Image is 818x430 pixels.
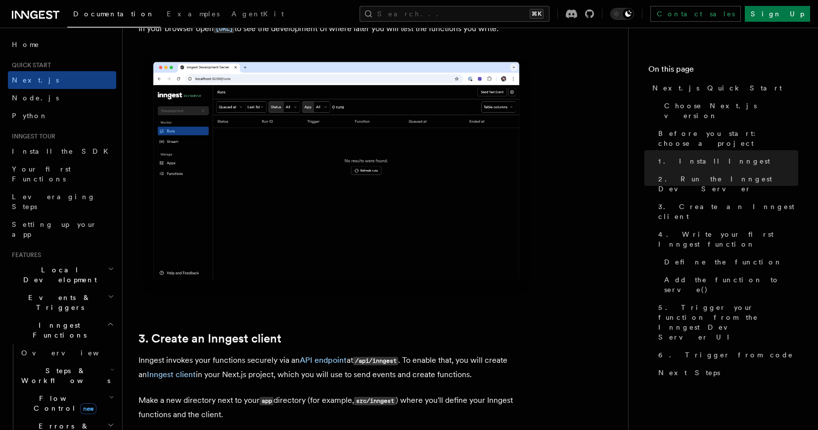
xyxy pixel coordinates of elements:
[658,302,798,342] span: 5. Trigger your function from the Inngest Dev Server UI
[354,397,396,405] code: src/inngest
[654,198,798,225] a: 3. Create an Inngest client
[8,132,55,140] span: Inngest tour
[664,257,782,267] span: Define the function
[648,79,798,97] a: Next.js Quick Start
[650,6,741,22] a: Contact sales
[12,76,59,84] span: Next.js
[8,293,108,312] span: Events & Triggers
[138,332,281,345] a: 3. Create an Inngest client
[654,299,798,346] a: 5. Trigger your function from the Inngest Dev Server UI
[658,368,720,378] span: Next Steps
[654,225,798,253] a: 4. Write your first Inngest function
[660,271,798,299] a: Add the function to serve()
[530,9,544,19] kbd: ⌘K
[8,316,116,344] button: Inngest Functions
[12,193,95,211] span: Leveraging Steps
[8,320,107,340] span: Inngest Functions
[231,10,284,18] span: AgentKit
[167,10,220,18] span: Examples
[12,94,59,102] span: Node.js
[21,349,123,357] span: Overview
[654,152,798,170] a: 1. Install Inngest
[652,83,782,93] span: Next.js Quick Start
[17,393,109,413] span: Flow Control
[654,364,798,382] a: Next Steps
[8,160,116,188] a: Your first Functions
[654,170,798,198] a: 2. Run the Inngest Dev Server
[8,215,116,243] a: Setting up your app
[226,3,290,27] a: AgentKit
[161,3,226,27] a: Examples
[17,344,116,362] a: Overview
[8,71,116,89] a: Next.js
[17,389,116,417] button: Flow Controlnew
[138,393,534,422] p: Make a new directory next to your directory (for example, ) where you'll define your Inngest func...
[12,220,97,238] span: Setting up your app
[17,362,116,389] button: Steps & Workflows
[214,25,234,33] code: [URL]
[664,275,798,295] span: Add the function to serve()
[660,253,798,271] a: Define the function
[214,24,234,33] a: [URL]
[138,52,534,301] img: Inngest Dev Server's 'Runs' tab with no data
[658,174,798,194] span: 2. Run the Inngest Dev Server
[73,10,155,18] span: Documentation
[67,3,161,28] a: Documentation
[648,63,798,79] h4: On this page
[147,370,196,379] a: Inngest client
[658,156,770,166] span: 1. Install Inngest
[8,89,116,107] a: Node.js
[8,107,116,125] a: Python
[80,403,96,414] span: new
[353,357,398,365] code: /api/inngest
[8,265,108,285] span: Local Development
[8,261,116,289] button: Local Development
[658,202,798,221] span: 3. Create an Inngest client
[12,147,114,155] span: Install the SDK
[260,397,273,405] code: app
[658,229,798,249] span: 4. Write your first Inngest function
[360,6,549,22] button: Search...⌘K
[610,8,634,20] button: Toggle dark mode
[138,22,534,36] p: In your browser open to see the development UI where later you will test the functions you write:
[12,40,40,49] span: Home
[8,36,116,53] a: Home
[8,251,41,259] span: Features
[8,289,116,316] button: Events & Triggers
[300,355,347,365] a: API endpoint
[654,346,798,364] a: 6. Trigger from code
[12,165,71,183] span: Your first Functions
[654,125,798,152] a: Before you start: choose a project
[658,129,798,148] span: Before you start: choose a project
[664,101,798,121] span: Choose Next.js version
[138,353,534,382] p: Inngest invokes your functions securely via an at . To enable that, you will create an in your Ne...
[8,142,116,160] a: Install the SDK
[658,350,793,360] span: 6. Trigger from code
[12,112,48,120] span: Python
[660,97,798,125] a: Choose Next.js version
[8,61,51,69] span: Quick start
[745,6,810,22] a: Sign Up
[8,188,116,215] a: Leveraging Steps
[17,366,110,386] span: Steps & Workflows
